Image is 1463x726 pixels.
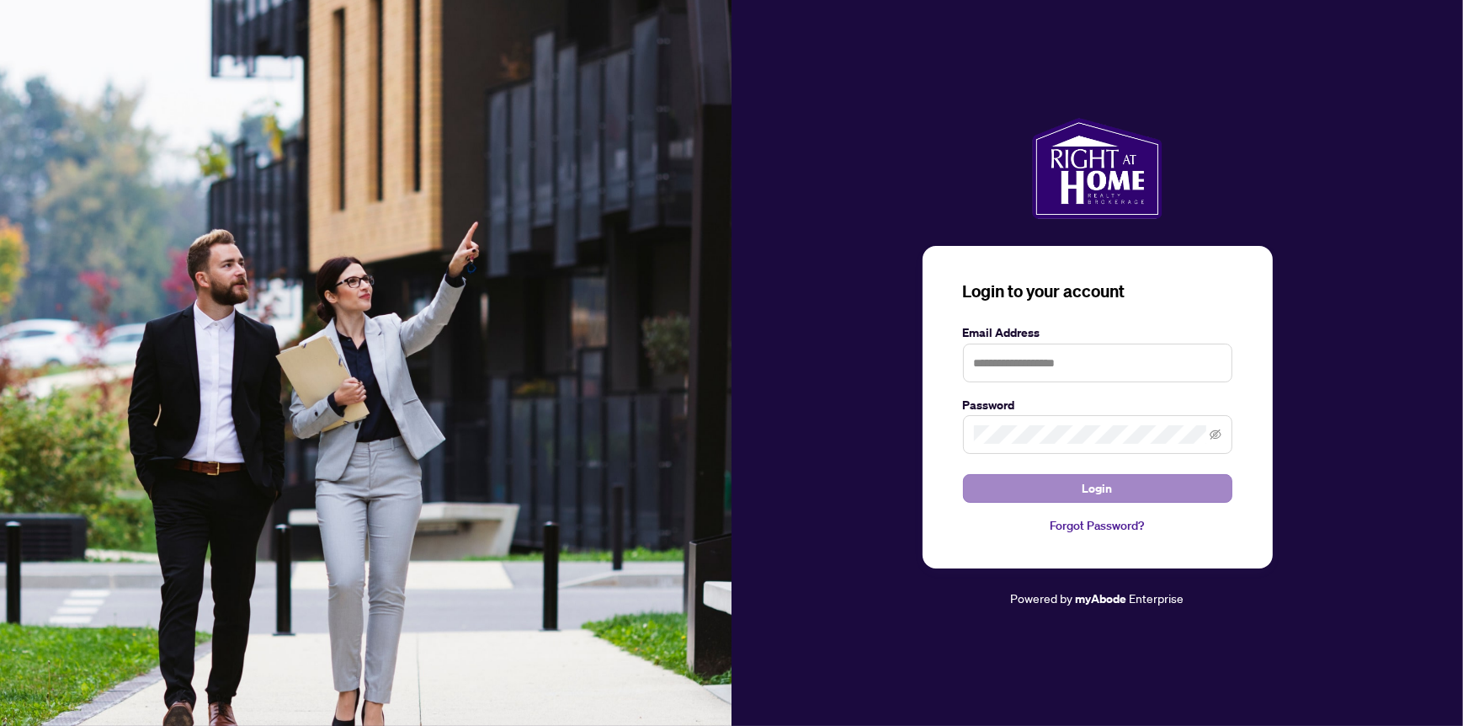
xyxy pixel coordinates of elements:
[963,323,1232,342] label: Email Address
[963,516,1232,535] a: Forgot Password?
[963,396,1232,414] label: Password
[1011,590,1073,606] span: Powered by
[1076,590,1127,608] a: myAbode
[1032,118,1162,219] img: ma-logo
[1130,590,1184,606] span: Enterprise
[1210,429,1221,440] span: eye-invisible
[963,474,1232,503] button: Login
[963,280,1232,303] h3: Login to your account
[1083,475,1113,502] span: Login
